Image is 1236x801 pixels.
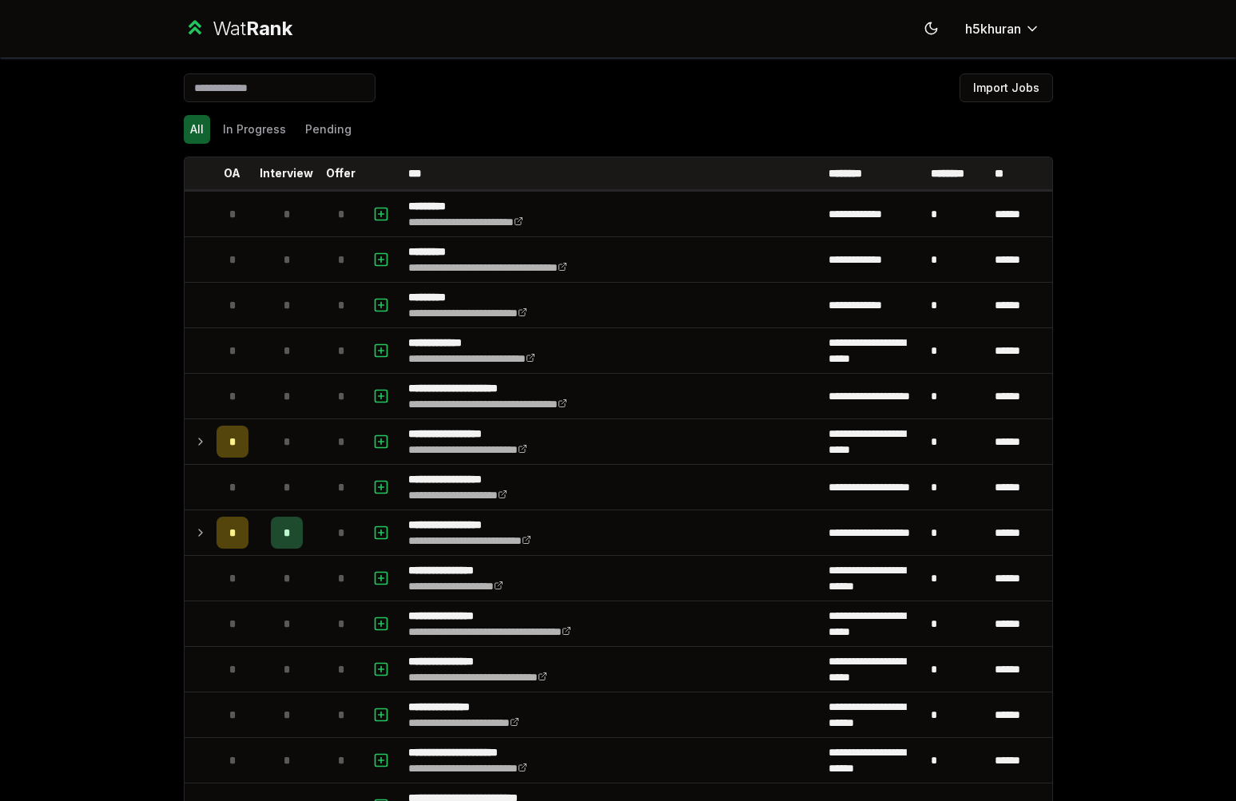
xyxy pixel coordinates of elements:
[224,165,240,181] p: OA
[217,115,292,144] button: In Progress
[246,17,292,40] span: Rank
[299,115,358,144] button: Pending
[960,73,1053,102] button: Import Jobs
[213,16,292,42] div: Wat
[326,165,356,181] p: Offer
[952,14,1053,43] button: h5khuran
[184,115,210,144] button: All
[184,16,293,42] a: WatRank
[260,165,313,181] p: Interview
[965,19,1021,38] span: h5khuran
